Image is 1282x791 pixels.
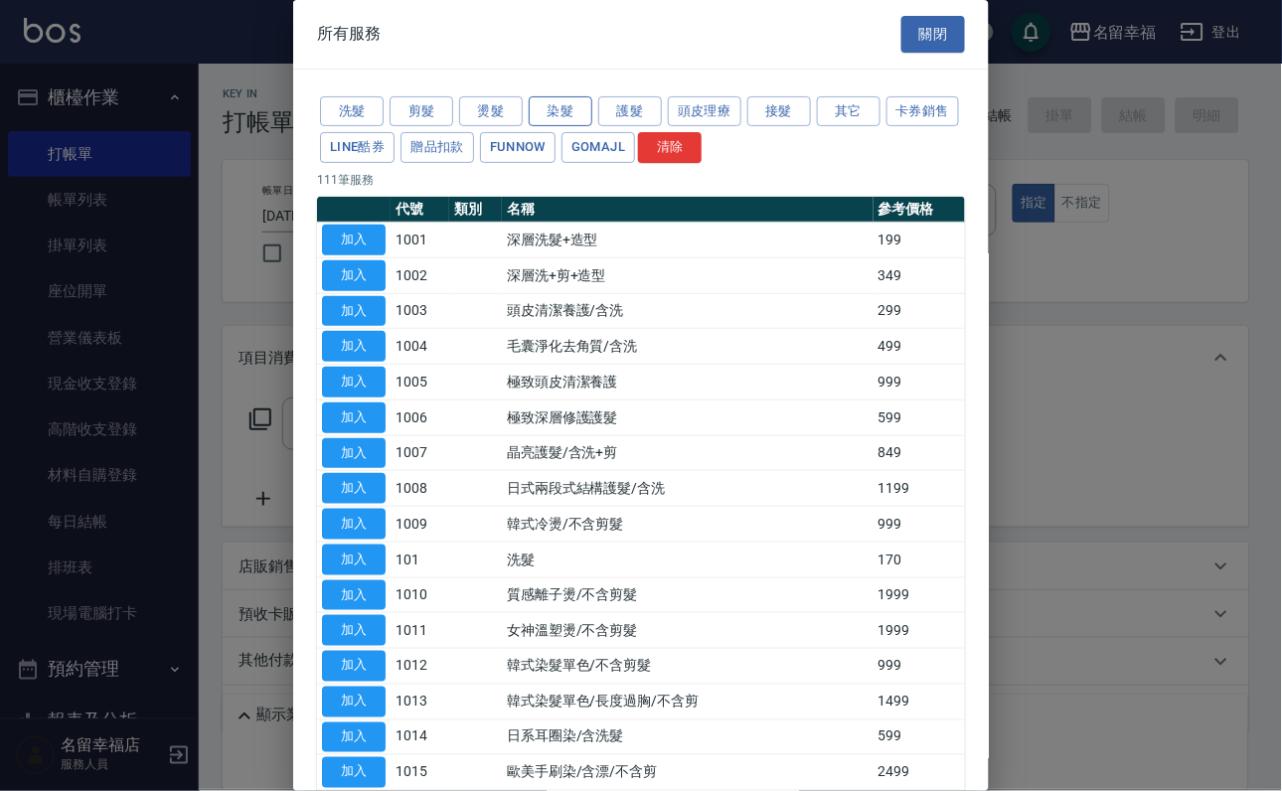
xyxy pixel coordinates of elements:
td: 極致深層修護護髮 [502,399,874,435]
button: 加入 [322,331,386,362]
button: FUNNOW [480,132,556,163]
button: 加入 [322,402,386,433]
td: 晶亮護髮/含洗+剪 [502,435,874,471]
td: 199 [874,223,966,258]
td: 999 [874,649,966,685]
button: 加入 [322,687,386,717]
td: 深層洗髮+造型 [502,223,874,258]
td: 韓式染髮單色/長度過胸/不含剪 [502,684,874,719]
td: 1015 [391,755,449,791]
p: 111 筆服務 [317,171,965,189]
td: 頭皮清潔養護/含洗 [502,293,874,329]
td: 洗髮 [502,542,874,577]
button: 加入 [322,367,386,397]
td: 歐美手刷染/含漂/不含剪 [502,755,874,791]
td: 599 [874,399,966,435]
button: LINE酷券 [320,132,395,163]
td: 1001 [391,223,449,258]
td: 韓式染髮單色/不含剪髮 [502,649,874,685]
button: 加入 [322,296,386,327]
td: 999 [874,365,966,400]
td: 2499 [874,755,966,791]
td: 1003 [391,293,449,329]
td: 日系耳圈染/含洗髮 [502,719,874,755]
button: 關閉 [901,16,965,53]
td: 1002 [391,257,449,293]
button: 加入 [322,438,386,469]
td: 1005 [391,365,449,400]
td: 1499 [874,684,966,719]
td: 170 [874,542,966,577]
button: 加入 [322,651,386,682]
button: 加入 [322,260,386,291]
span: 所有服務 [317,24,381,44]
button: 加入 [322,473,386,504]
button: 頭皮理療 [668,96,741,127]
td: 韓式冷燙/不含剪髮 [502,507,874,543]
th: 名稱 [502,197,874,223]
button: 燙髮 [459,96,523,127]
button: 染髮 [529,96,592,127]
button: 護髮 [598,96,662,127]
button: 加入 [322,225,386,255]
td: 349 [874,257,966,293]
button: 加入 [322,615,386,646]
td: 1999 [874,613,966,649]
th: 類別 [449,197,502,223]
td: 1006 [391,399,449,435]
td: 1011 [391,613,449,649]
td: 849 [874,435,966,471]
td: 深層洗+剪+造型 [502,257,874,293]
td: 1999 [874,577,966,613]
th: 代號 [391,197,449,223]
td: 499 [874,329,966,365]
td: 1013 [391,684,449,719]
td: 女神溫塑燙/不含剪髮 [502,613,874,649]
button: 加入 [322,580,386,611]
td: 599 [874,719,966,755]
td: 1199 [874,471,966,507]
td: 1007 [391,435,449,471]
th: 參考價格 [874,197,966,223]
td: 毛囊淨化去角質/含洗 [502,329,874,365]
td: 1009 [391,507,449,543]
button: 清除 [638,132,702,163]
button: 加入 [322,509,386,540]
td: 1008 [391,471,449,507]
td: 299 [874,293,966,329]
button: 加入 [322,757,386,788]
td: 101 [391,542,449,577]
td: 極致頭皮清潔養護 [502,365,874,400]
td: 999 [874,507,966,543]
button: 加入 [322,545,386,575]
button: 加入 [322,722,386,753]
td: 質感離子燙/不含剪髮 [502,577,874,613]
td: 1014 [391,719,449,755]
button: 洗髮 [320,96,384,127]
button: GOMAJL [561,132,635,163]
button: 其它 [817,96,881,127]
button: 贈品扣款 [401,132,474,163]
td: 1004 [391,329,449,365]
td: 日式兩段式結構護髮/含洗 [502,471,874,507]
button: 卡券銷售 [886,96,960,127]
button: 接髮 [747,96,811,127]
td: 1012 [391,649,449,685]
button: 剪髮 [390,96,453,127]
td: 1010 [391,577,449,613]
